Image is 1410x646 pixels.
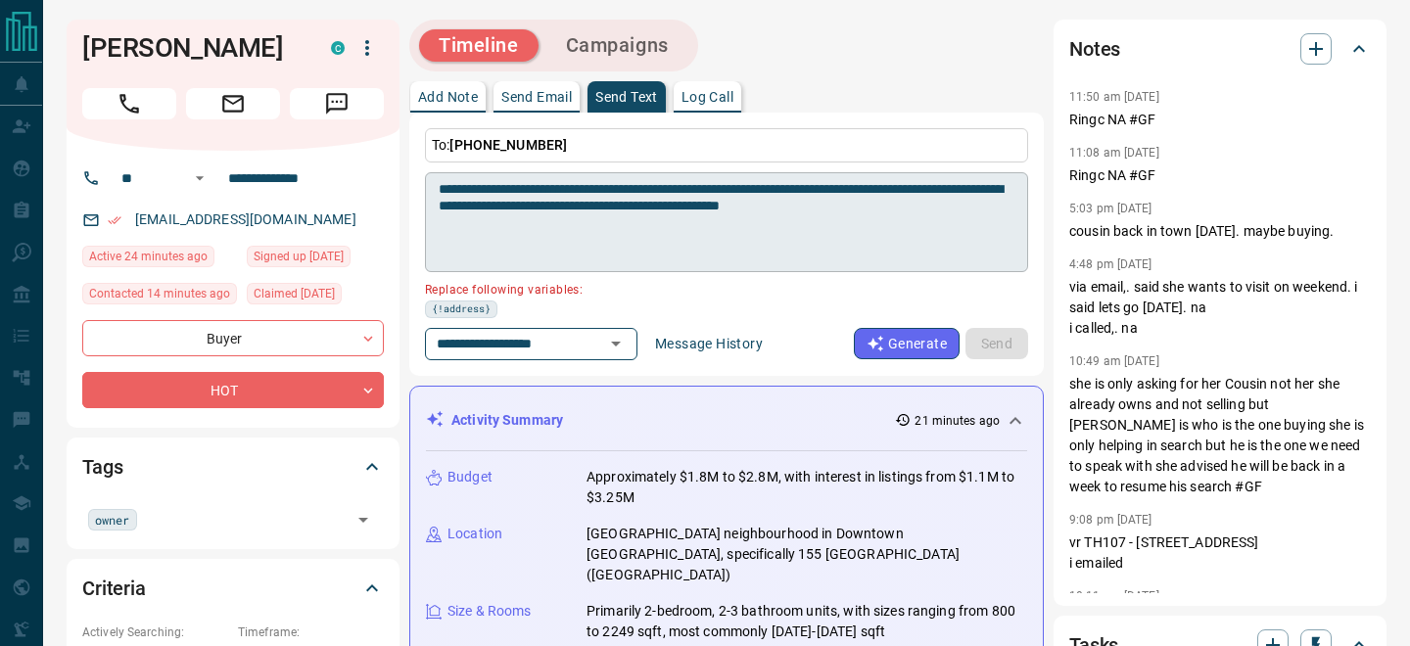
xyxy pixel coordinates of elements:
button: Open [350,506,377,533]
div: Buyer [82,320,384,356]
div: Notes [1069,25,1371,72]
p: Primarily 2-bedroom, 2-3 bathroom units, with sizes ranging from 800 to 2249 sqft, most commonly ... [587,601,1027,642]
h1: [PERSON_NAME] [82,32,302,64]
p: To: [425,128,1028,162]
button: Generate [854,328,960,359]
p: Add Note [418,90,478,104]
div: condos.ca [331,41,345,55]
p: Activity Summary [451,410,563,431]
p: 10:11 am [DATE] [1069,589,1159,603]
p: cousin back in town [DATE]. maybe buying. [1069,221,1371,242]
div: Criteria [82,565,384,612]
p: Log Call [681,90,733,104]
div: Tue Oct 14 2025 [82,246,237,273]
p: 10:49 am [DATE] [1069,354,1159,368]
button: Open [188,166,211,190]
p: 21 minutes ago [915,412,1000,430]
button: Open [602,330,630,357]
p: Ringc NA #GF [1069,165,1371,186]
p: via email,. said she wants to visit on weekend. i said lets go [DATE]. na i called,. na [1069,277,1371,339]
span: Message [290,88,384,119]
svg: Email Verified [108,213,121,227]
div: Tue Oct 14 2025 [82,283,237,310]
span: Email [186,88,280,119]
h2: Criteria [82,573,146,604]
div: Tue Feb 26 2019 [247,283,384,310]
p: 11:08 am [DATE] [1069,146,1159,160]
p: Send Text [595,90,658,104]
p: Replace following variables: [425,275,1014,300]
button: Campaigns [546,29,688,62]
p: [GEOGRAPHIC_DATA] neighbourhood in Downtown [GEOGRAPHIC_DATA], specifically 155 [GEOGRAPHIC_DATA]... [587,524,1027,585]
p: Send Email [501,90,572,104]
div: Activity Summary21 minutes ago [426,402,1027,438]
div: Tags [82,443,384,490]
p: 11:50 am [DATE] [1069,90,1159,104]
p: Budget [447,467,493,487]
p: 9:08 pm [DATE] [1069,513,1152,527]
p: Location [447,524,502,544]
p: 5:03 pm [DATE] [1069,202,1152,215]
p: she is only asking for her Cousin not her she already owns and not selling but [PERSON_NAME] is w... [1069,374,1371,497]
h2: Tags [82,451,122,483]
div: HOT [82,372,384,408]
h2: Notes [1069,33,1120,65]
p: Approximately $1.8M to $2.8M, with interest in listings from $1.1M to $3.25M [587,467,1027,508]
span: Active 24 minutes ago [89,247,208,266]
div: Tue Feb 26 2019 [247,246,384,273]
button: Timeline [419,29,539,62]
span: Contacted 14 minutes ago [89,284,230,303]
button: Message History [643,328,775,359]
a: [EMAIL_ADDRESS][DOMAIN_NAME] [135,211,356,227]
span: [PHONE_NUMBER] [449,137,567,153]
p: Actively Searching: [82,623,228,641]
p: vr TH107 - [STREET_ADDRESS] i emailed [1069,532,1371,574]
span: Claimed [DATE] [254,284,335,303]
p: Size & Rooms [447,601,532,622]
span: Signed up [DATE] [254,247,344,266]
p: Timeframe: [238,623,384,641]
p: 4:48 pm [DATE] [1069,257,1152,271]
span: {!address} [432,301,491,317]
p: Ringc NA #GF [1069,110,1371,130]
span: Call [82,88,176,119]
span: owner [95,510,130,530]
